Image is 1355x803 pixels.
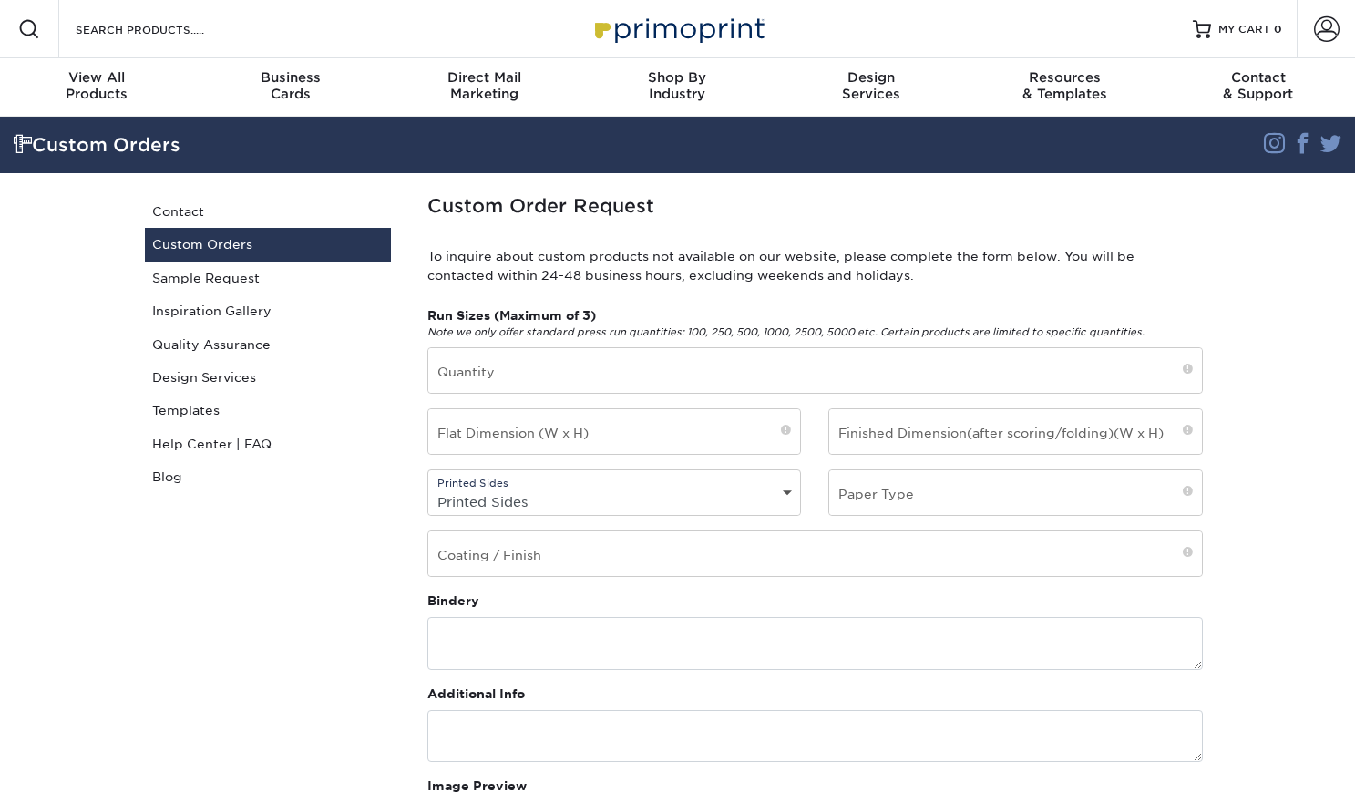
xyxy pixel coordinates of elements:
div: & Templates [968,69,1161,102]
a: Direct MailMarketing [387,58,580,117]
div: Industry [580,69,774,102]
a: Inspiration Gallery [145,294,391,327]
strong: Additional Info [427,686,525,701]
h1: Custom Order Request [427,195,1203,217]
strong: Bindery [427,593,479,608]
a: BusinessCards [193,58,386,117]
span: Contact [1162,69,1355,86]
a: Blog [145,460,391,493]
span: 0 [1274,23,1282,36]
a: Templates [145,394,391,427]
input: SEARCH PRODUCTS..... [74,18,251,40]
span: Business [193,69,386,86]
div: & Support [1162,69,1355,102]
a: Help Center | FAQ [145,427,391,460]
a: Quality Assurance [145,328,391,361]
a: Design Services [145,361,391,394]
img: Primoprint [587,9,769,48]
span: Shop By [580,69,774,86]
span: Design [775,69,968,86]
p: To inquire about custom products not available on our website, please complete the form below. Yo... [427,247,1203,284]
a: Resources& Templates [968,58,1161,117]
a: Shop ByIndustry [580,58,774,117]
span: Resources [968,69,1161,86]
div: Marketing [387,69,580,102]
a: Custom Orders [145,228,391,261]
a: Sample Request [145,262,391,294]
strong: Run Sizes (Maximum of 3) [427,308,596,323]
a: DesignServices [775,58,968,117]
em: Note we only offer standard press run quantities: 100, 250, 500, 1000, 2500, 5000 etc. Certain pr... [427,326,1145,338]
div: Cards [193,69,386,102]
div: Services [775,69,968,102]
a: Contact [145,195,391,228]
strong: Image Preview [427,778,527,793]
a: Contact& Support [1162,58,1355,117]
span: MY CART [1218,22,1270,37]
span: Direct Mail [387,69,580,86]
